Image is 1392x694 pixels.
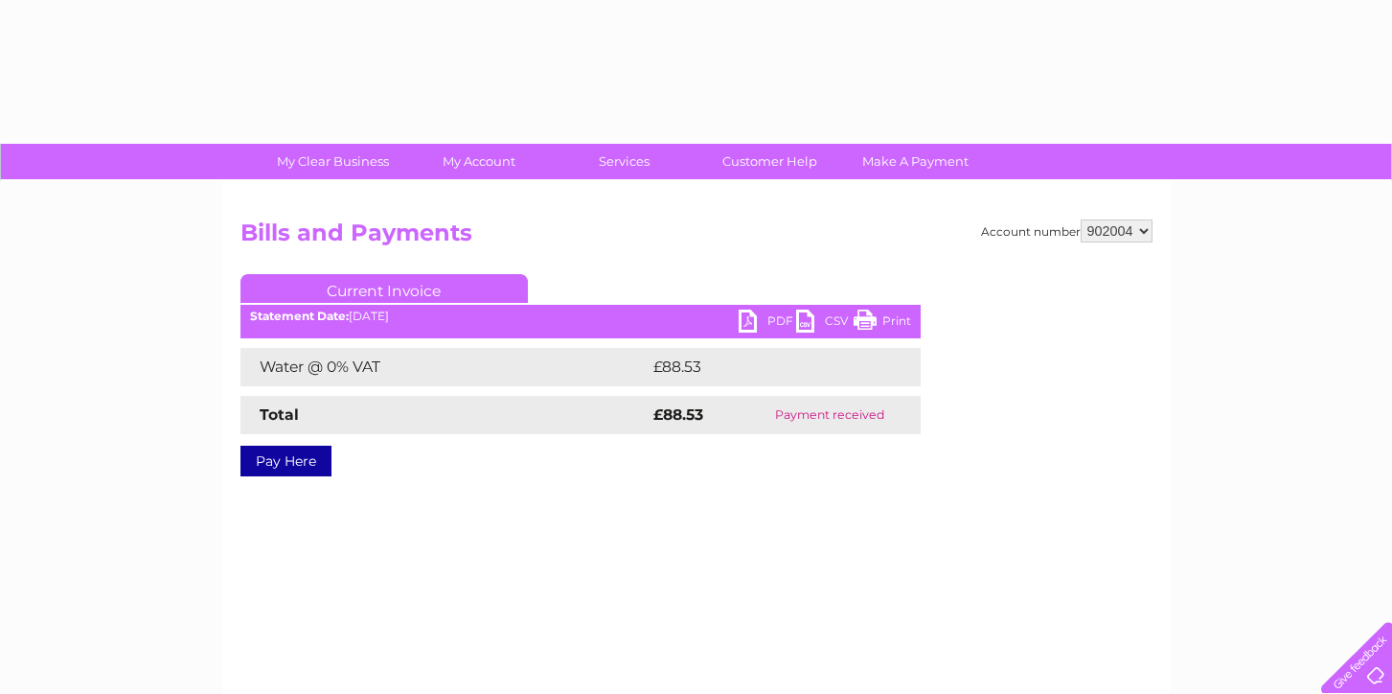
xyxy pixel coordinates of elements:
div: [DATE] [240,310,921,323]
td: £88.53 [649,348,881,386]
a: Customer Help [691,144,849,179]
a: Current Invoice [240,274,528,303]
a: Print [854,310,911,337]
a: My Account [399,144,558,179]
strong: £88.53 [653,405,703,424]
b: Statement Date: [250,309,349,323]
h2: Bills and Payments [240,220,1152,256]
a: Make A Payment [836,144,994,179]
td: Water @ 0% VAT [240,348,649,386]
a: PDF [739,310,796,337]
a: Pay Here [240,446,331,476]
a: CSV [796,310,854,337]
strong: Total [260,405,299,424]
a: My Clear Business [254,144,412,179]
td: Payment received [739,396,920,434]
a: Services [545,144,703,179]
div: Account number [981,220,1152,243]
